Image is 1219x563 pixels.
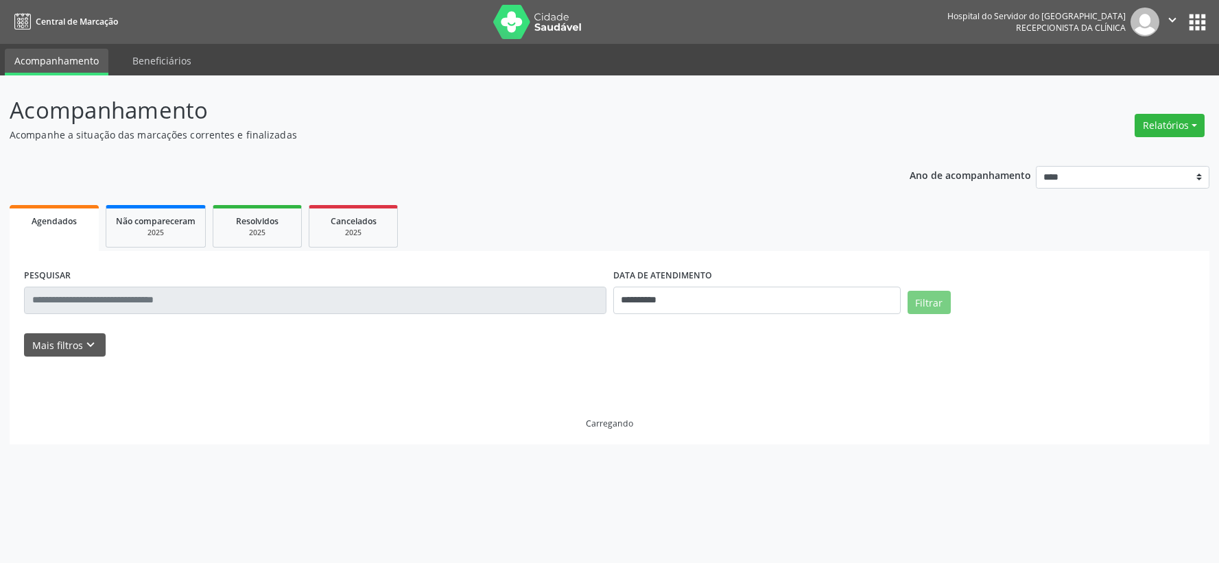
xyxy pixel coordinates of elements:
label: DATA DE ATENDIMENTO [613,265,712,287]
a: Acompanhamento [5,49,108,75]
span: Agendados [32,215,77,227]
a: Central de Marcação [10,10,118,33]
button: Mais filtroskeyboard_arrow_down [24,333,106,357]
button: apps [1185,10,1209,34]
span: Cancelados [331,215,377,227]
span: Central de Marcação [36,16,118,27]
div: 2025 [116,228,196,238]
i:  [1165,12,1180,27]
button: Relatórios [1135,114,1205,137]
span: Resolvidos [236,215,279,227]
div: 2025 [319,228,388,238]
span: Não compareceram [116,215,196,227]
i: keyboard_arrow_down [83,337,98,352]
img: img [1131,8,1159,36]
a: Beneficiários [123,49,201,73]
div: Carregando [586,418,633,429]
p: Acompanhe a situação das marcações correntes e finalizadas [10,128,849,142]
button: Filtrar [908,291,951,314]
p: Ano de acompanhamento [910,166,1031,183]
div: Hospital do Servidor do [GEOGRAPHIC_DATA] [947,10,1126,22]
button:  [1159,8,1185,36]
label: PESQUISAR [24,265,71,287]
div: 2025 [223,228,292,238]
span: Recepcionista da clínica [1016,22,1126,34]
p: Acompanhamento [10,93,849,128]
